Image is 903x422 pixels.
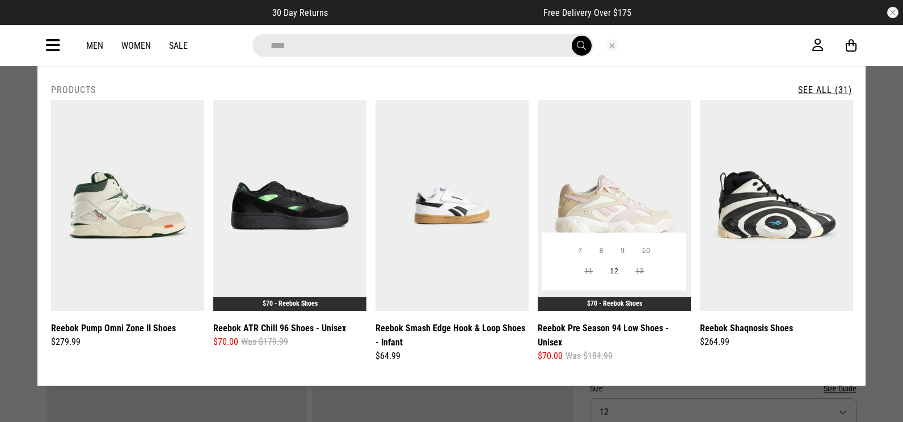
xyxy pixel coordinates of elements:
[612,241,633,261] button: 9
[538,321,691,349] a: Reebok Pre Season 94 Low Shoes - Unisex
[241,335,288,349] span: Was $179.99
[587,299,642,307] a: $70 - Reebok Shoes
[263,299,318,307] a: $70 - Reebok Shoes
[375,349,529,363] div: $64.99
[634,241,659,261] button: 10
[86,40,103,51] a: Men
[272,7,328,18] span: 30 Day Returns
[700,321,793,335] a: Reebok Shaqnosis Shoes
[700,100,853,311] img: Reebok Shaqnosis Shoes in Black
[700,335,853,349] div: $264.99
[169,40,188,51] a: Sale
[51,85,96,95] h2: Products
[591,241,612,261] button: 8
[798,85,852,95] a: See All (31)
[9,5,43,39] button: Open LiveChat chat widget
[375,100,529,311] img: Reebok Smash Edge Hook & Loop Shoes - Infant in White
[602,261,627,282] button: 12
[213,100,366,311] img: Reebok Atr Chill 96 Shoes - Unisex in Black
[121,40,151,51] a: Women
[627,261,652,282] button: 13
[538,349,563,363] span: $70.00
[538,100,691,311] img: Reebok Pre Season 94 Low Shoes - Unisex in White
[213,335,238,349] span: $70.00
[576,261,602,282] button: 11
[213,321,346,335] a: Reebok ATR Chill 96 Shoes - Unisex
[569,241,590,261] button: 7
[51,100,204,311] img: Reebok Pump Omni Zone Ii Shoes in White
[566,349,613,363] span: Was $184.99
[51,321,176,335] a: Reebok Pump Omni Zone II Shoes
[606,39,618,52] button: Close search
[51,335,204,349] div: $279.99
[351,7,521,18] iframe: Customer reviews powered by Trustpilot
[543,7,631,18] span: Free Delivery Over $175
[375,321,529,349] a: Reebok Smash Edge Hook & Loop Shoes - Infant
